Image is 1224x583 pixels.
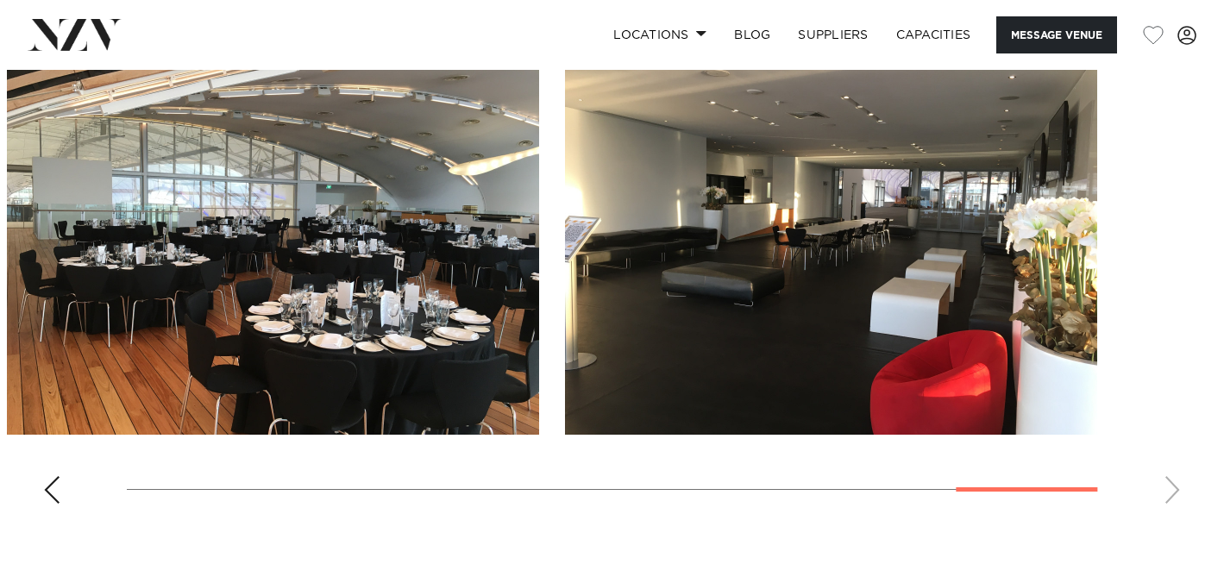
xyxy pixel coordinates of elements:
a: SUPPLIERS [784,16,882,53]
a: Capacities [882,16,985,53]
swiper-slide: 12 / 12 [565,44,1097,435]
a: BLOG [720,16,784,53]
a: Locations [599,16,720,53]
button: Message Venue [996,16,1117,53]
swiper-slide: 11 / 12 [7,44,539,435]
img: nzv-logo.png [28,19,122,50]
